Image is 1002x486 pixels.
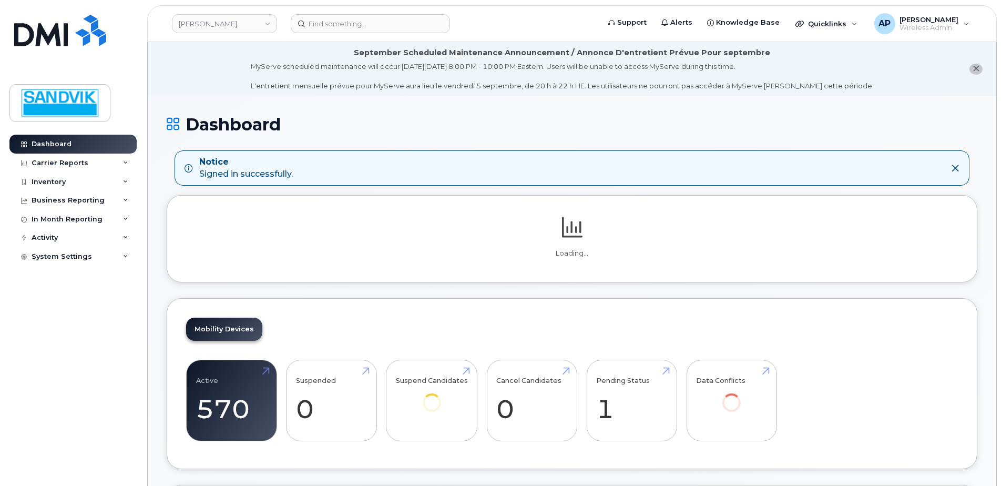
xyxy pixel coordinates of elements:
a: Data Conflicts [696,366,767,427]
div: Signed in successfully. [199,156,293,180]
h1: Dashboard [167,115,977,134]
a: Active 570 [196,366,267,436]
a: Suspended 0 [296,366,367,436]
div: MyServe scheduled maintenance will occur [DATE][DATE] 8:00 PM - 10:00 PM Eastern. Users will be u... [251,62,874,91]
div: September Scheduled Maintenance Announcement / Annonce D'entretient Prévue Pour septembre [354,47,770,58]
strong: Notice [199,156,293,168]
a: Pending Status 1 [596,366,667,436]
a: Suspend Candidates [396,366,468,427]
a: Cancel Candidates 0 [496,366,567,436]
button: close notification [969,64,983,75]
p: Loading... [186,249,958,258]
a: Mobility Devices [186,318,262,341]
